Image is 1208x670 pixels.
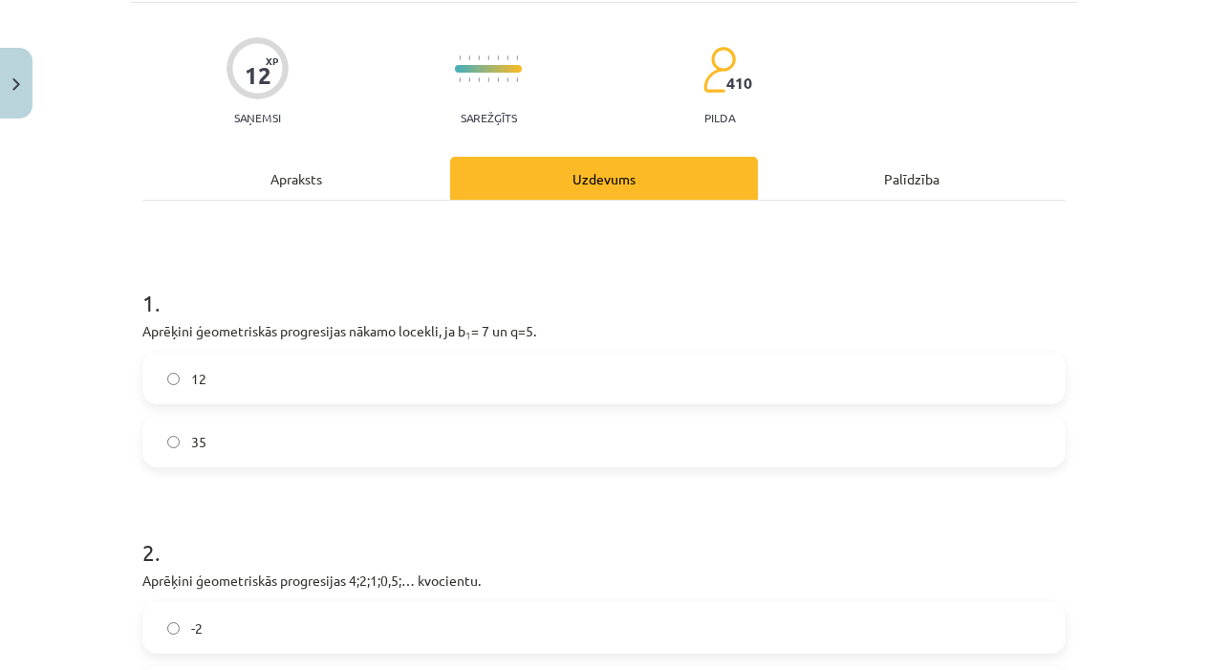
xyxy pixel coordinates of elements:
[497,77,499,82] img: icon-short-line-57e1e144782c952c97e751825c79c345078a6d821885a25fce030b3d8c18986b.svg
[142,506,1066,565] h1: 2 .
[167,622,180,635] input: -2
[245,62,271,89] div: 12
[142,571,1066,591] p: Aprēķini ģeometriskās progresijas 4;2;1;0,5;… kvocientu.
[266,55,278,66] span: XP
[726,75,752,92] span: 410
[478,55,480,60] img: icon-short-line-57e1e144782c952c97e751825c79c345078a6d821885a25fce030b3d8c18986b.svg
[450,157,758,200] div: Uzdevums
[191,618,203,638] span: -2
[226,111,289,124] p: Saņemsi
[459,55,461,60] img: icon-short-line-57e1e144782c952c97e751825c79c345078a6d821885a25fce030b3d8c18986b.svg
[191,369,206,389] span: 12
[487,55,489,60] img: icon-short-line-57e1e144782c952c97e751825c79c345078a6d821885a25fce030b3d8c18986b.svg
[487,77,489,82] img: icon-short-line-57e1e144782c952c97e751825c79c345078a6d821885a25fce030b3d8c18986b.svg
[516,55,518,60] img: icon-short-line-57e1e144782c952c97e751825c79c345078a6d821885a25fce030b3d8c18986b.svg
[468,55,470,60] img: icon-short-line-57e1e144782c952c97e751825c79c345078a6d821885a25fce030b3d8c18986b.svg
[507,77,508,82] img: icon-short-line-57e1e144782c952c97e751825c79c345078a6d821885a25fce030b3d8c18986b.svg
[12,78,20,91] img: icon-close-lesson-0947bae3869378f0d4975bcd49f059093ad1ed9edebbc8119c70593378902aed.svg
[507,55,508,60] img: icon-short-line-57e1e144782c952c97e751825c79c345078a6d821885a25fce030b3d8c18986b.svg
[468,77,470,82] img: icon-short-line-57e1e144782c952c97e751825c79c345078a6d821885a25fce030b3d8c18986b.svg
[465,328,471,342] sub: 1
[142,256,1066,315] h1: 1 .
[167,373,180,385] input: 12
[191,432,206,452] span: 35
[142,321,1066,341] p: Aprēķini ģeometriskās progresijas nākamo locekli, ja b = 7 un q=5.
[478,77,480,82] img: icon-short-line-57e1e144782c952c97e751825c79c345078a6d821885a25fce030b3d8c18986b.svg
[142,157,450,200] div: Apraksts
[758,157,1066,200] div: Palīdzība
[702,46,736,94] img: students-c634bb4e5e11cddfef0936a35e636f08e4e9abd3cc4e673bd6f9a4125e45ecb1.svg
[704,111,735,124] p: pilda
[497,55,499,60] img: icon-short-line-57e1e144782c952c97e751825c79c345078a6d821885a25fce030b3d8c18986b.svg
[167,436,180,448] input: 35
[459,77,461,82] img: icon-short-line-57e1e144782c952c97e751825c79c345078a6d821885a25fce030b3d8c18986b.svg
[516,77,518,82] img: icon-short-line-57e1e144782c952c97e751825c79c345078a6d821885a25fce030b3d8c18986b.svg
[461,111,517,124] p: Sarežģīts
